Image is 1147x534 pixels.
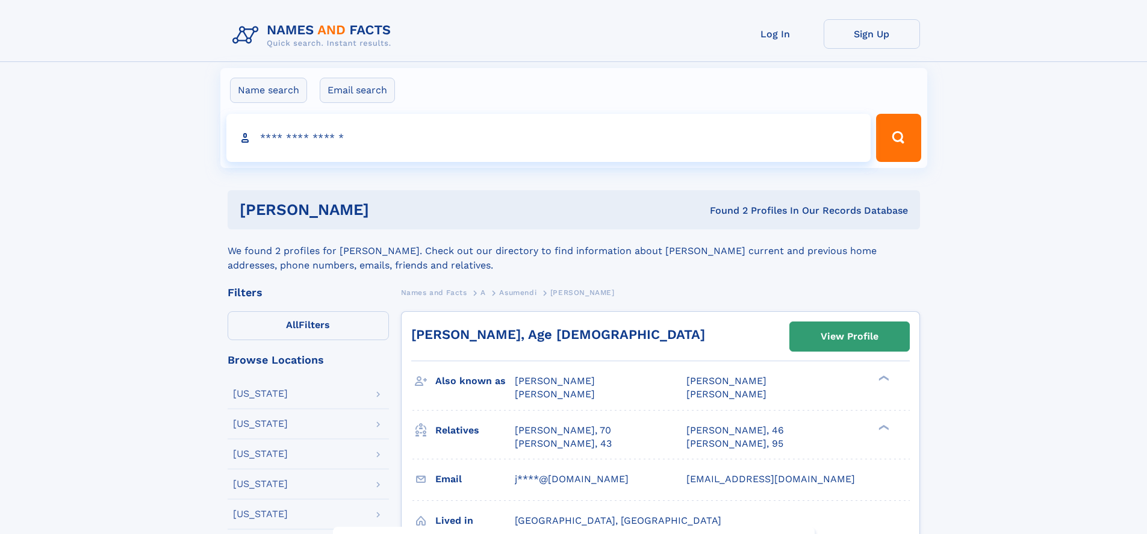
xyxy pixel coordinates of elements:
div: [US_STATE] [233,419,288,429]
span: [PERSON_NAME] [686,375,766,387]
div: [US_STATE] [233,479,288,489]
span: [PERSON_NAME] [550,288,615,297]
a: [PERSON_NAME], 43 [515,437,612,450]
label: Filters [228,311,389,340]
a: View Profile [790,322,909,351]
h3: Lived in [435,511,515,531]
h1: [PERSON_NAME] [240,202,539,217]
span: A [480,288,486,297]
h3: Also known as [435,371,515,391]
span: All [286,319,299,331]
button: Search Button [876,114,921,162]
span: [PERSON_NAME] [686,388,766,400]
div: We found 2 profiles for [PERSON_NAME]. Check out our directory to find information about [PERSON_... [228,229,920,273]
div: [US_STATE] [233,449,288,459]
span: Asumendi [499,288,536,297]
a: Asumendi [499,285,536,300]
div: [US_STATE] [233,389,288,399]
div: Filters [228,287,389,298]
label: Email search [320,78,395,103]
a: Names and Facts [401,285,467,300]
span: [PERSON_NAME] [515,375,595,387]
h3: Email [435,469,515,489]
div: ❯ [875,374,890,382]
div: Browse Locations [228,355,389,365]
a: [PERSON_NAME], Age [DEMOGRAPHIC_DATA] [411,327,705,342]
input: search input [226,114,871,162]
a: Sign Up [824,19,920,49]
a: A [480,285,486,300]
span: [GEOGRAPHIC_DATA], [GEOGRAPHIC_DATA] [515,515,721,526]
span: [PERSON_NAME] [515,388,595,400]
a: Log In [727,19,824,49]
span: [EMAIL_ADDRESS][DOMAIN_NAME] [686,473,855,485]
h3: Relatives [435,420,515,441]
div: [US_STATE] [233,509,288,519]
div: Found 2 Profiles In Our Records Database [539,204,908,217]
div: ❯ [875,423,890,431]
a: [PERSON_NAME], 95 [686,437,783,450]
div: View Profile [821,323,878,350]
label: Name search [230,78,307,103]
a: [PERSON_NAME], 46 [686,424,784,437]
img: Logo Names and Facts [228,19,401,52]
a: [PERSON_NAME], 70 [515,424,611,437]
